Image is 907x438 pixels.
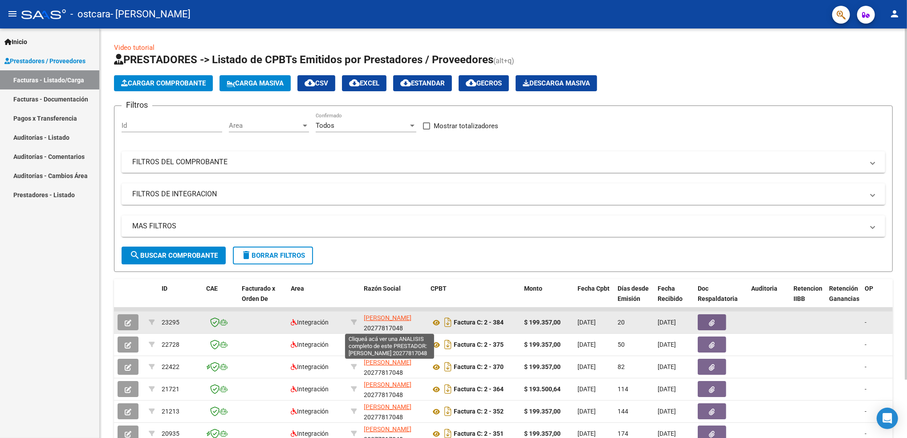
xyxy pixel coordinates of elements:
[459,75,509,91] button: Gecros
[578,285,610,292] span: Fecha Cpbt
[829,285,859,302] span: Retención Ganancias
[524,341,561,348] strong: $ 199.357,00
[162,385,179,393] span: 21721
[466,77,476,88] mat-icon: cloud_download
[297,75,335,91] button: CSV
[7,8,18,19] mat-icon: menu
[400,79,445,87] span: Estandar
[291,430,329,437] span: Integración
[889,8,900,19] mat-icon: person
[751,285,777,292] span: Auditoria
[877,408,898,429] div: Open Intercom Messenger
[364,337,411,344] span: [PERSON_NAME]
[238,279,287,318] datatable-header-cell: Facturado x Orden De
[162,341,179,348] span: 22728
[454,430,504,438] strong: Factura C: 2 - 351
[523,79,590,87] span: Descarga Masiva
[454,319,504,326] strong: Factura C: 2 - 384
[233,247,313,264] button: Borrar Filtros
[578,430,596,437] span: [DATE]
[241,251,305,260] span: Borrar Filtros
[865,341,866,348] span: -
[578,363,596,370] span: [DATE]
[865,430,866,437] span: -
[364,314,411,321] span: [PERSON_NAME]
[466,79,502,87] span: Gecros
[130,251,218,260] span: Buscar Comprobante
[578,319,596,326] span: [DATE]
[865,385,866,393] span: -
[122,215,885,237] mat-expansion-panel-header: MAS FILTROS
[305,77,315,88] mat-icon: cloud_download
[442,315,454,329] i: Descargar documento
[493,57,514,65] span: (alt+q)
[658,363,676,370] span: [DATE]
[442,382,454,396] i: Descargar documento
[342,75,386,91] button: EXCEL
[132,189,864,199] mat-panel-title: FILTROS DE INTEGRACION
[121,79,206,87] span: Cargar Comprobante
[291,408,329,415] span: Integración
[241,250,252,260] mat-icon: delete
[524,285,542,292] span: Monto
[618,408,628,415] span: 144
[305,79,328,87] span: CSV
[658,430,676,437] span: [DATE]
[162,408,179,415] span: 21213
[162,319,179,326] span: 23295
[203,279,238,318] datatable-header-cell: CAE
[206,285,218,292] span: CAE
[114,53,493,66] span: PRESTADORES -> Listado de CPBTs Emitidos por Prestadores / Proveedores
[454,408,504,415] strong: Factura C: 2 - 352
[132,221,864,231] mat-panel-title: MAS FILTROS
[748,279,790,318] datatable-header-cell: Auditoria
[291,363,329,370] span: Integración
[524,363,561,370] strong: $ 199.357,00
[364,402,423,421] div: 20277817048
[574,279,614,318] datatable-header-cell: Fecha Cpbt
[861,279,897,318] datatable-header-cell: OP
[393,75,452,91] button: Estandar
[122,151,885,173] mat-expansion-panel-header: FILTROS DEL COMPROBANTE
[618,319,625,326] span: 20
[364,335,423,354] div: 20277817048
[618,341,625,348] span: 50
[434,121,498,131] span: Mostrar totalizadores
[132,157,864,167] mat-panel-title: FILTROS DEL COMPROBANTE
[524,408,561,415] strong: $ 199.357,00
[865,319,866,326] span: -
[114,75,213,91] button: Cargar Comprobante
[364,380,423,398] div: 20277817048
[578,408,596,415] span: [DATE]
[122,99,152,111] h3: Filtros
[70,4,110,24] span: - ostcara
[4,37,27,47] span: Inicio
[793,285,822,302] span: Retencion IIBB
[364,381,411,388] span: [PERSON_NAME]
[442,337,454,352] i: Descargar documento
[360,279,427,318] datatable-header-cell: Razón Social
[790,279,826,318] datatable-header-cell: Retencion IIBB
[4,56,85,66] span: Prestadores / Proveedores
[291,341,329,348] span: Integración
[227,79,284,87] span: Carga Masiva
[826,279,861,318] datatable-header-cell: Retención Ganancias
[349,79,379,87] span: EXCEL
[694,279,748,318] datatable-header-cell: Doc Respaldatoria
[454,386,504,393] strong: Factura C: 2 - 364
[658,385,676,393] span: [DATE]
[521,279,574,318] datatable-header-cell: Monto
[865,363,866,370] span: -
[110,4,191,24] span: - [PERSON_NAME]
[364,313,423,332] div: 20277817048
[658,285,683,302] span: Fecha Recibido
[578,341,596,348] span: [DATE]
[865,408,866,415] span: -
[349,77,360,88] mat-icon: cloud_download
[287,279,347,318] datatable-header-cell: Area
[516,75,597,91] app-download-masive: Descarga masiva de comprobantes (adjuntos)
[400,77,411,88] mat-icon: cloud_download
[524,430,561,437] strong: $ 199.357,00
[364,403,411,410] span: [PERSON_NAME]
[162,285,167,292] span: ID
